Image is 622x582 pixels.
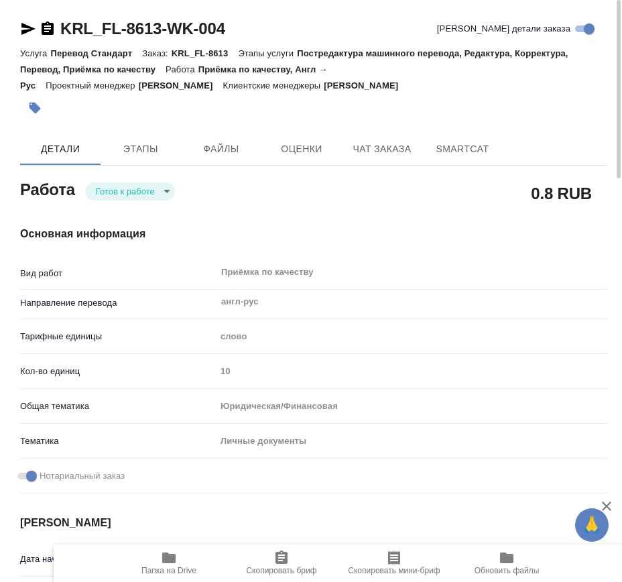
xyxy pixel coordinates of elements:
span: Нотариальный заказ [40,469,125,483]
p: Заказ: [142,48,171,58]
span: SmartCat [430,141,495,158]
span: 🙏 [580,511,603,539]
p: Этапы услуги [238,48,297,58]
p: Тарифные единицы [20,330,216,343]
a: KRL_FL-8613-WK-004 [60,19,225,38]
div: Готов к работе [85,182,175,200]
p: Вид работ [20,267,216,280]
div: Личные документы [216,430,607,453]
button: Скопировать ссылку для ЯМессенджера [20,21,36,37]
span: [PERSON_NAME] детали заказа [437,22,570,36]
h4: [PERSON_NAME] [20,515,607,531]
p: Услуга [20,48,50,58]
span: Этапы [109,141,173,158]
p: Работа [166,64,198,74]
div: Юридическая/Финансовая [216,395,607,418]
span: Детали [28,141,92,158]
p: Тематика [20,434,216,448]
button: Обновить файлы [450,544,563,582]
span: Папка на Drive [141,566,196,575]
p: Направление перевода [20,296,216,310]
p: [PERSON_NAME] [324,80,408,91]
span: Обновить файлы [475,566,540,575]
span: Чат заказа [350,141,414,158]
p: Клиентские менеджеры [223,80,324,91]
p: Проектный менеджер [46,80,138,91]
h2: 0.8 RUB [531,182,592,205]
p: KRL_FL-8613 [172,48,239,58]
h4: Основная информация [20,226,607,242]
button: Скопировать ссылку [40,21,56,37]
span: Скопировать бриф [246,566,316,575]
input: Пустое поле [216,361,607,381]
button: Добавить тэг [20,93,50,123]
p: Дата начала работ [20,552,216,566]
button: Папка на Drive [113,544,225,582]
button: 🙏 [575,508,609,542]
button: Скопировать бриф [225,544,338,582]
p: Общая тематика [20,400,216,413]
div: слово [216,325,607,348]
p: Кол-во единиц [20,365,216,378]
p: [PERSON_NAME] [139,80,223,91]
button: Готов к работе [92,186,159,197]
span: Скопировать мини-бриф [348,566,440,575]
h2: Работа [20,176,75,200]
button: Скопировать мини-бриф [338,544,450,582]
p: Перевод Стандарт [50,48,142,58]
span: Файлы [189,141,253,158]
span: Оценки [269,141,334,158]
